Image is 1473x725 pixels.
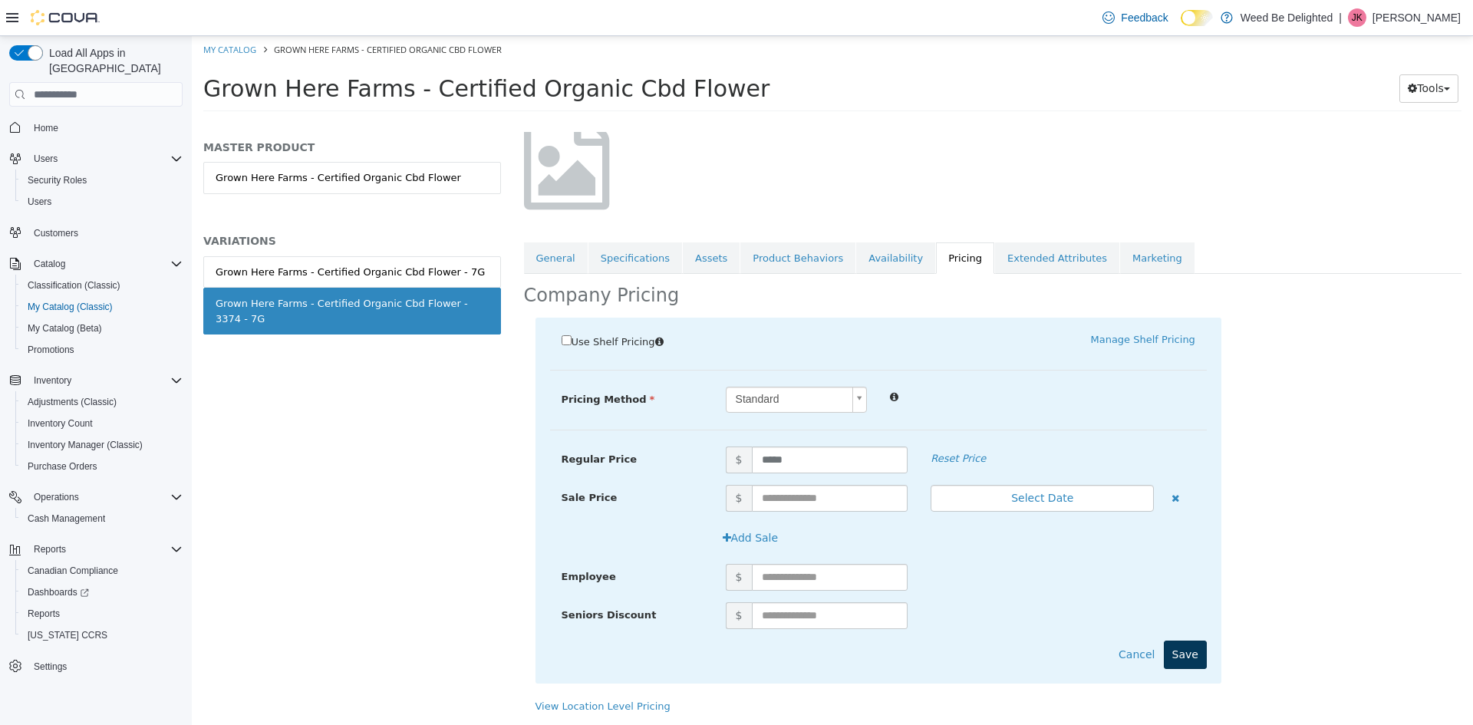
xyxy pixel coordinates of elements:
span: My Catalog (Beta) [28,322,102,334]
button: Save [972,605,1015,633]
span: Pricing Method [370,358,463,369]
span: Promotions [21,341,183,359]
span: [US_STATE] CCRS [28,629,107,641]
span: JK [1352,8,1363,27]
span: Feedback [1121,10,1168,25]
button: Settings [3,655,189,677]
a: Canadian Compliance [21,562,124,580]
a: Inventory Manager (Classic) [21,436,149,454]
button: Classification (Classic) [15,275,189,296]
span: Seniors Discount [370,573,465,585]
span: Adjustments (Classic) [28,396,117,408]
a: Classification (Classic) [21,276,127,295]
a: Marketing [928,206,1003,239]
a: Manage Shelf Pricing [898,298,1003,309]
span: $ [534,449,560,476]
button: Users [28,150,64,168]
button: Home [3,116,189,138]
em: Reset Price [739,417,794,428]
button: Reports [15,603,189,624]
a: Cash Management [21,509,111,528]
span: Grown Here Farms - Certified Organic Cbd Flower [82,8,310,19]
span: Home [34,122,58,134]
button: Cancel [918,605,971,633]
span: Users [28,150,183,168]
span: Washington CCRS [21,626,183,644]
span: Purchase Orders [28,460,97,473]
p: [PERSON_NAME] [1372,8,1461,27]
a: Settings [28,657,73,676]
span: Users [34,153,58,165]
span: Inventory [28,371,183,390]
span: $ [534,528,560,555]
span: Purchase Orders [21,457,183,476]
button: My Catalog (Classic) [15,296,189,318]
span: Grown Here Farms - Certified Organic Cbd Flower [12,39,578,66]
span: $ [534,410,560,437]
a: Promotions [21,341,81,359]
a: Dashboards [15,582,189,603]
h5: VARIATIONS [12,198,309,212]
button: Canadian Compliance [15,560,189,582]
span: Reports [28,540,183,559]
span: Operations [34,491,79,503]
a: Customers [28,224,84,242]
span: Users [28,196,51,208]
span: Security Roles [28,174,87,186]
button: Inventory Count [15,413,189,434]
a: Pricing [744,206,802,239]
a: Users [21,193,58,211]
button: Operations [3,486,189,508]
a: Security Roles [21,171,93,189]
span: Sale Price [370,456,426,467]
nav: Complex example [9,110,183,717]
input: Use Shelf Pricing [370,299,380,309]
span: Reports [28,608,60,620]
a: Adjustments (Classic) [21,393,123,411]
span: Dashboards [28,586,89,598]
span: My Catalog (Classic) [21,298,183,316]
a: Inventory Count [21,414,99,433]
div: Grown Here Farms - Certified Organic Cbd Flower - 7G [24,229,293,244]
button: Catalog [28,255,71,273]
button: Users [15,191,189,213]
a: Availability [664,206,743,239]
a: Extended Attributes [803,206,928,239]
span: Cash Management [21,509,183,528]
a: My Catalog (Classic) [21,298,119,316]
button: Users [3,148,189,170]
h2: Company Pricing [332,248,488,272]
span: Load All Apps in [GEOGRAPHIC_DATA] [43,45,183,76]
input: Dark Mode [1181,10,1213,26]
a: Home [28,119,64,137]
span: Inventory [34,374,71,387]
button: [US_STATE] CCRS [15,624,189,646]
p: | [1339,8,1342,27]
span: Home [28,117,183,137]
span: Dashboards [21,583,183,601]
a: Standard [534,351,675,377]
span: Catalog [28,255,183,273]
button: Adjustments (Classic) [15,391,189,413]
span: Inventory Manager (Classic) [21,436,183,454]
a: My Catalog [12,8,64,19]
a: Purchase Orders [21,457,104,476]
button: Customers [3,222,189,244]
a: Feedback [1096,2,1174,33]
span: Operations [28,488,183,506]
div: Jordan Knott [1348,8,1366,27]
span: Settings [34,661,67,673]
button: Operations [28,488,85,506]
h5: MASTER PRODUCT [12,104,309,118]
span: Classification (Classic) [28,279,120,292]
span: Cash Management [28,512,105,525]
span: Settings [28,657,183,676]
span: $ [534,566,560,593]
a: Dashboards [21,583,95,601]
a: General [332,206,396,239]
span: Customers [34,227,78,239]
span: Inventory Manager (Classic) [28,439,143,451]
button: Inventory [28,371,77,390]
span: Users [21,193,183,211]
button: Tools [1208,38,1267,67]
